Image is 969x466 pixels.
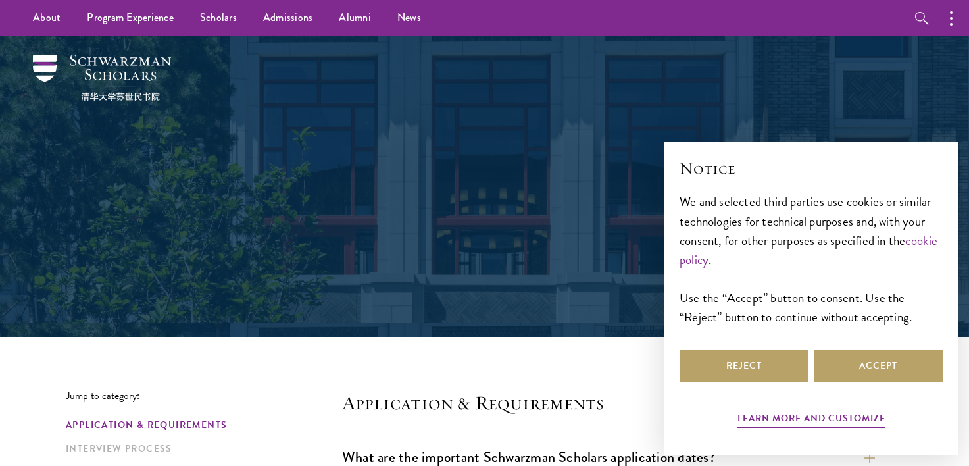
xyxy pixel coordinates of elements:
[66,390,342,401] p: Jump to category:
[66,418,334,432] a: Application & Requirements
[680,350,808,382] button: Reject
[737,410,885,430] button: Learn more and customize
[680,157,943,180] h2: Notice
[814,350,943,382] button: Accept
[342,390,875,416] h4: Application & Requirements
[66,442,334,455] a: Interview Process
[33,55,171,101] img: Schwarzman Scholars
[680,192,943,326] div: We and selected third parties use cookies or similar technologies for technical purposes and, wit...
[680,231,938,269] a: cookie policy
